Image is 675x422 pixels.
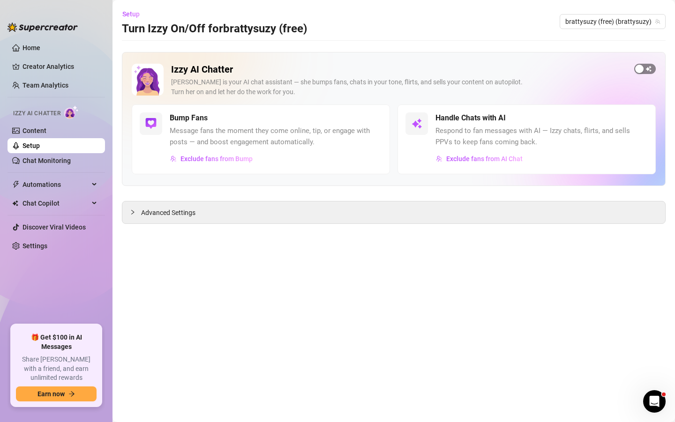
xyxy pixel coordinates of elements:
span: brattysuzy (free) (brattysuzy) [565,15,660,29]
img: Izzy AI Chatter [132,64,164,96]
img: svg%3e [436,155,442,162]
img: svg%3e [145,118,157,129]
img: svg%3e [411,118,422,129]
span: thunderbolt [12,181,20,188]
img: AI Chatter [64,105,79,119]
h2: Izzy AI Chatter [171,64,627,75]
button: Exclude fans from AI Chat [435,151,523,166]
a: Home [22,44,40,52]
a: Settings [22,242,47,250]
h5: Bump Fans [170,112,208,124]
a: Discover Viral Videos [22,223,86,231]
span: Respond to fan messages with AI — Izzy chats, flirts, and sells PPVs to keep fans coming back. [435,126,648,148]
img: Chat Copilot [12,200,18,207]
a: Content [22,127,46,134]
span: Message fans the moment they come online, tip, or engage with posts — and boost engagement automa... [170,126,382,148]
a: Chat Monitoring [22,157,71,164]
img: svg%3e [170,155,177,162]
a: Team Analytics [22,81,68,89]
span: collapsed [130,209,135,215]
span: Setup [122,10,140,18]
a: Creator Analytics [22,59,97,74]
span: team [655,19,660,24]
h5: Handle Chats with AI [435,112,506,124]
button: Setup [122,7,147,22]
button: Exclude fans from Bump [170,151,253,166]
iframe: Intercom live chat [643,390,666,413]
span: Chat Copilot [22,196,89,211]
span: arrow-right [68,391,75,397]
span: Share [PERSON_NAME] with a friend, and earn unlimited rewards [16,355,97,383]
span: Advanced Settings [141,207,195,218]
span: Exclude fans from AI Chat [446,155,523,163]
span: Automations [22,177,89,192]
a: Setup [22,142,40,149]
div: [PERSON_NAME] is your AI chat assistant — she bumps fans, chats in your tone, flirts, and sells y... [171,77,627,97]
span: Exclude fans from Bump [180,155,253,163]
img: logo-BBDzfeDw.svg [7,22,78,32]
span: Earn now [37,390,65,398]
span: Izzy AI Chatter [13,109,60,118]
h3: Turn Izzy On/Off for brattysuzy (free) [122,22,307,37]
button: Earn nowarrow-right [16,386,97,401]
div: collapsed [130,207,141,217]
span: 🎁 Get $100 in AI Messages [16,333,97,351]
